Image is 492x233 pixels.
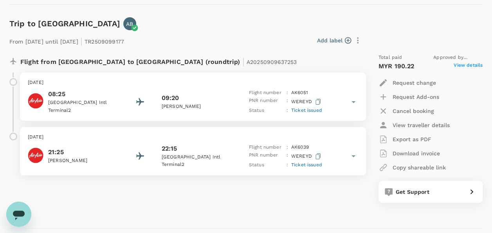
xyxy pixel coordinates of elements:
button: Cancel booking [378,104,434,118]
span: | [242,56,244,67]
p: PNR number [249,97,283,107]
span: View details [454,62,483,71]
img: AirAsia [28,147,43,163]
p: [GEOGRAPHIC_DATA] Intl [162,153,232,161]
span: Approved by [433,54,483,62]
p: Export as PDF [393,135,431,143]
p: : [287,107,288,115]
span: Ticket issued [291,107,322,113]
p: WEREYD [291,97,323,107]
p: 08:25 [48,89,119,99]
button: Request change [378,76,436,90]
span: | [80,36,83,47]
span: Ticket issued [291,162,322,167]
p: AB [126,20,133,28]
h6: Trip to [GEOGRAPHIC_DATA] [9,17,120,30]
span: A20250909637253 [247,59,297,65]
button: Download invoice [378,146,440,160]
p: 21:25 [48,147,119,157]
p: [DATE] [28,133,358,141]
p: PNR number [249,151,283,161]
p: Flight number [249,144,283,151]
p: [PERSON_NAME] [48,157,119,165]
p: Request change [393,79,436,87]
p: WEREYD [291,151,323,161]
p: Cancel booking [393,107,434,115]
button: View traveller details [378,118,450,132]
p: : [287,161,288,169]
p: : [287,144,288,151]
p: AK 6051 [291,89,308,97]
button: Add label [317,36,351,44]
p: Status [249,161,283,169]
p: : [287,89,288,97]
p: MYR 190.22 [378,62,415,71]
p: 09:20 [162,93,179,103]
span: Total paid [378,54,402,62]
p: [GEOGRAPHIC_DATA] Intl [48,99,119,107]
p: Flight from [GEOGRAPHIC_DATA] to [GEOGRAPHIC_DATA] (roundtrip) [20,54,297,68]
p: From [DATE] until [DATE] TR2509099177 [9,33,124,47]
button: Request Add-ons [378,90,439,104]
span: Get Support [396,189,429,195]
p: Download invoice [393,149,440,157]
p: AK 6039 [291,144,309,151]
p: : [287,151,288,161]
p: [DATE] [28,79,358,87]
p: [PERSON_NAME] [162,103,232,111]
p: Flight number [249,89,283,97]
button: Export as PDF [378,132,431,146]
p: Terminal 2 [162,161,232,169]
button: Copy shareable link [378,160,446,175]
p: Status [249,107,283,115]
p: Copy shareable link [393,164,446,171]
p: Terminal 2 [48,107,119,115]
p: View traveller details [393,121,450,129]
p: 22:15 [162,144,177,153]
p: : [287,97,288,107]
img: AirAsia [28,93,43,109]
iframe: Button to launch messaging window [6,202,31,227]
p: Request Add-ons [393,93,439,101]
